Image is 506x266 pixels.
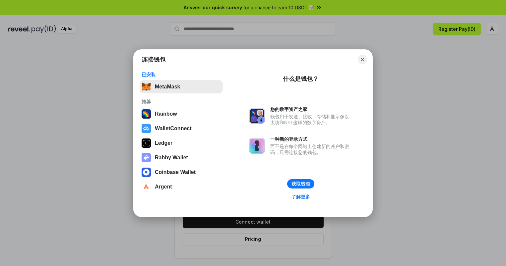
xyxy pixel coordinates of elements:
div: MetaMask [155,84,180,90]
div: Rabby Wallet [155,155,188,161]
img: svg+xml,%3Csvg%20xmlns%3D%22http%3A%2F%2Fwww.w3.org%2F2000%2Fsvg%22%20fill%3D%22none%22%20viewBox... [249,138,265,154]
button: Close [358,55,367,64]
button: Rabby Wallet [140,151,223,164]
button: Argent [140,180,223,193]
div: 获取钱包 [291,181,310,187]
img: svg+xml,%3Csvg%20xmlns%3D%22http%3A%2F%2Fwww.w3.org%2F2000%2Fsvg%22%20fill%3D%22none%22%20viewBox... [142,153,151,162]
img: svg+xml,%3Csvg%20fill%3D%22none%22%20height%3D%2233%22%20viewBox%3D%220%200%2035%2033%22%20width%... [142,82,151,91]
img: svg+xml,%3Csvg%20xmlns%3D%22http%3A%2F%2Fwww.w3.org%2F2000%2Fsvg%22%20width%3D%2228%22%20height%3... [142,138,151,148]
div: WalletConnect [155,126,192,132]
button: WalletConnect [140,122,223,135]
button: Rainbow [140,107,223,121]
button: Coinbase Wallet [140,166,223,179]
div: 已安装 [142,72,221,78]
div: Rainbow [155,111,177,117]
div: 钱包用于发送、接收、存储和显示像以太坊和NFT这样的数字资产。 [270,114,352,126]
div: Argent [155,184,172,190]
img: svg+xml,%3Csvg%20width%3D%2228%22%20height%3D%2228%22%20viewBox%3D%220%200%2028%2028%22%20fill%3D... [142,168,151,177]
div: Coinbase Wallet [155,169,196,175]
button: MetaMask [140,80,223,93]
div: 什么是钱包？ [283,75,319,83]
div: 推荐 [142,99,221,105]
button: Ledger [140,136,223,150]
img: svg+xml,%3Csvg%20xmlns%3D%22http%3A%2F%2Fwww.w3.org%2F2000%2Fsvg%22%20fill%3D%22none%22%20viewBox... [249,108,265,124]
h1: 连接钱包 [142,56,165,64]
div: 一种新的登录方式 [270,136,352,142]
img: svg+xml,%3Csvg%20width%3D%2228%22%20height%3D%2228%22%20viewBox%3D%220%200%2028%2028%22%20fill%3D... [142,124,151,133]
div: 了解更多 [291,194,310,200]
div: 您的数字资产之家 [270,106,352,112]
img: svg+xml,%3Csvg%20width%3D%2228%22%20height%3D%2228%22%20viewBox%3D%220%200%2028%2028%22%20fill%3D... [142,182,151,191]
img: svg+xml,%3Csvg%20width%3D%22120%22%20height%3D%22120%22%20viewBox%3D%220%200%20120%20120%22%20fil... [142,109,151,119]
div: Ledger [155,140,172,146]
button: 获取钱包 [287,179,314,188]
div: 而不是在每个网站上创建新的账户和密码，只需连接您的钱包。 [270,143,352,155]
a: 了解更多 [287,192,314,201]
